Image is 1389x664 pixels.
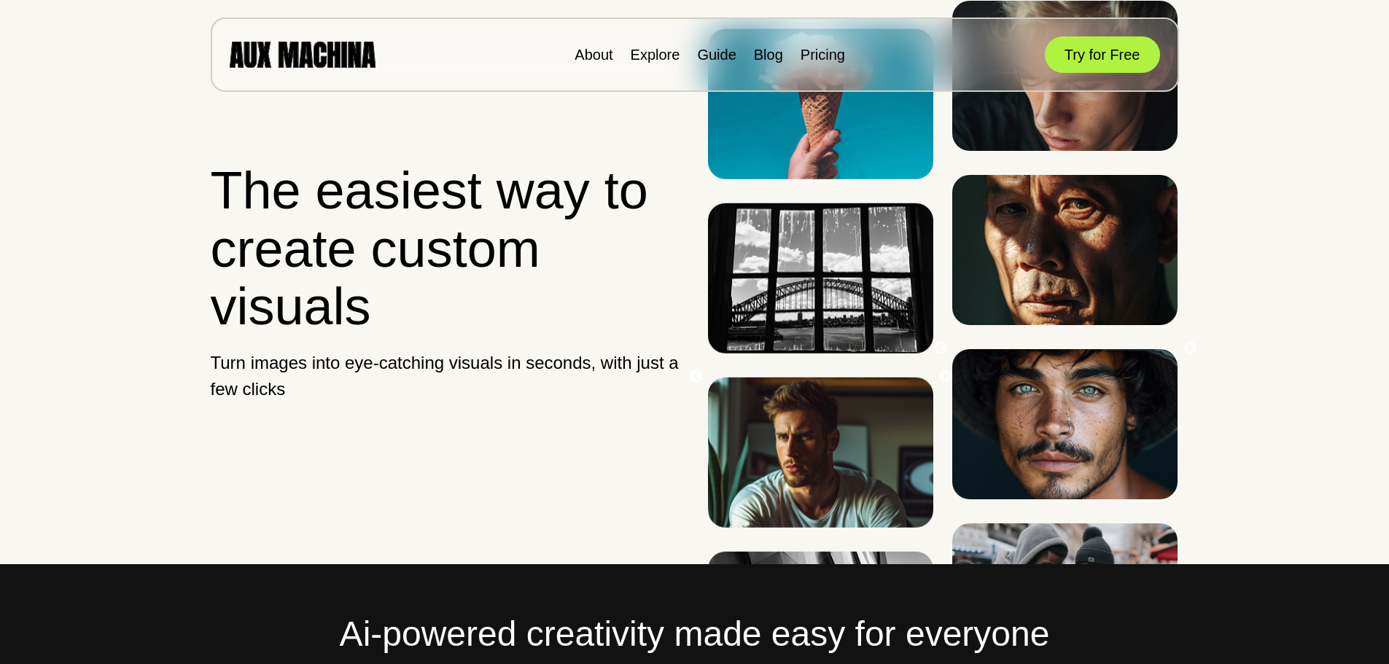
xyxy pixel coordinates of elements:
h1: The easiest way to create custom visuals [211,162,682,335]
img: Image [708,378,933,528]
img: Image [952,349,1178,499]
a: Guide [697,47,736,63]
a: Blog [754,47,783,63]
img: Image [952,175,1178,325]
button: Next [938,370,952,384]
img: Image [708,29,933,179]
button: Try for Free [1045,36,1160,73]
a: About [575,47,612,63]
h2: Ai-powered creativity made easy for everyone [211,608,1179,660]
img: AUX MACHINA [230,42,376,67]
button: Previous [933,341,948,356]
button: Previous [689,370,704,384]
a: Explore [631,47,680,63]
img: Image [708,203,933,354]
button: Next [1183,341,1197,356]
a: Pricing [801,47,845,63]
p: Turn images into eye-catching visuals in seconds, with just a few clicks [211,350,682,402]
